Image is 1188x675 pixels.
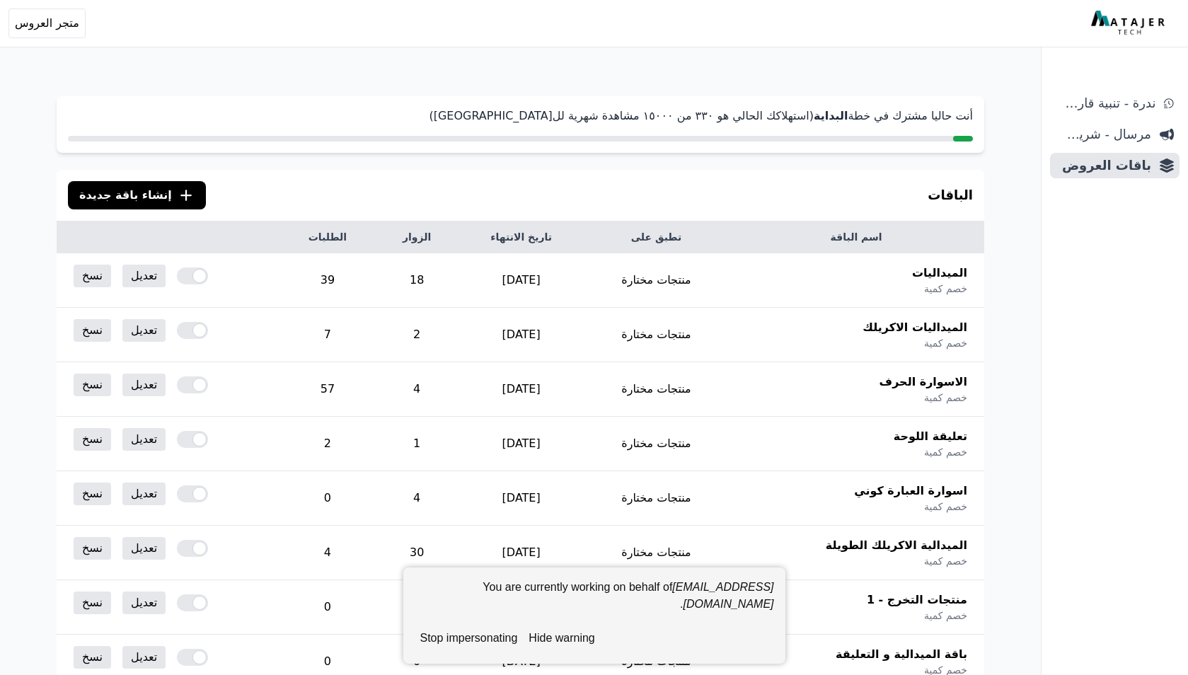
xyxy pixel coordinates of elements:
a: تعديل [122,537,166,560]
td: منتجات مختارة [584,526,729,580]
td: 57 [279,362,376,417]
span: إنشاء باقة جديدة [79,187,172,204]
span: خصم كمية [924,391,967,405]
div: You are currently working on behalf of . [415,579,774,624]
em: [EMAIL_ADDRESS][DOMAIN_NAME] [672,581,773,610]
button: hide warning [523,624,600,652]
td: منتجات مختارة [584,471,729,526]
a: نسخ [74,483,111,505]
td: 7 [279,308,376,362]
span: باقة الميدالية و التعليقة [836,646,967,663]
td: [DATE] [459,362,584,417]
a: تعديل [122,483,166,505]
td: [DATE] [459,471,584,526]
a: نسخ [74,537,111,560]
span: باقات العروض [1056,156,1151,175]
span: الاسوارة الحرف [880,374,967,391]
span: ندرة - تنبية قارب علي النفاذ [1056,93,1155,113]
td: [DATE] [459,308,584,362]
td: 4 [376,471,459,526]
td: [DATE] [459,417,584,471]
td: [DATE] [459,526,584,580]
td: 2 [376,308,459,362]
a: تعديل [122,428,166,451]
h3: الباقات [928,185,973,205]
span: الميدالية الاكريلك الطويلة [826,537,967,554]
td: 18 [376,253,459,308]
span: خصم كمية [924,554,967,568]
a: نسخ [74,265,111,287]
a: تعديل [122,592,166,614]
span: الميداليات [912,265,967,282]
span: الميداليات الاكريلك [863,319,967,336]
span: خصم كمية [924,500,967,514]
td: 1 [376,417,459,471]
span: منتجات التخرج - 1 [867,592,967,608]
td: منتجات مختارة [584,308,729,362]
button: متجر العروس [8,8,86,38]
td: [DATE] [459,253,584,308]
td: 0 [279,580,376,635]
td: 4 [279,526,376,580]
td: منتجات مختارة [584,253,729,308]
span: خصم كمية [924,445,967,459]
td: منتجات مختارة [584,362,729,417]
a: نسخ [74,592,111,614]
span: اسوارة العبارة كوني [854,483,967,500]
button: إنشاء باقة جديدة [68,181,206,209]
img: MatajerTech Logo [1091,11,1168,36]
a: تعديل [122,374,166,396]
span: خصم كمية [924,608,967,623]
a: تعديل [122,319,166,342]
a: نسخ [74,646,111,669]
span: خصم كمية [924,282,967,296]
span: متجر العروس [15,15,79,32]
td: 4 [376,362,459,417]
td: 2 [279,417,376,471]
td: 30 [376,526,459,580]
td: 0 [279,471,376,526]
th: تاريخ الانتهاء [459,221,584,253]
th: اسم الباقة [728,221,984,253]
span: مرسال - شريط دعاية [1056,125,1151,144]
strong: البداية [814,109,848,122]
td: منتجات مختارة [584,417,729,471]
a: نسخ [74,428,111,451]
a: نسخ [74,319,111,342]
span: خصم كمية [924,336,967,350]
td: 5 [376,580,459,635]
a: نسخ [74,374,111,396]
a: تعديل [122,646,166,669]
button: stop impersonating [415,624,524,652]
span: تعليقة اللوحة [894,428,967,445]
a: تعديل [122,265,166,287]
th: الزوار [376,221,459,253]
p: أنت حاليا مشترك في خطة (استهلاكك الحالي هو ۳۳۰ من ١٥۰۰۰ مشاهدة شهرية لل[GEOGRAPHIC_DATA]) [68,108,973,125]
td: 39 [279,253,376,308]
th: الطلبات [279,221,376,253]
th: تطبق على [584,221,729,253]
